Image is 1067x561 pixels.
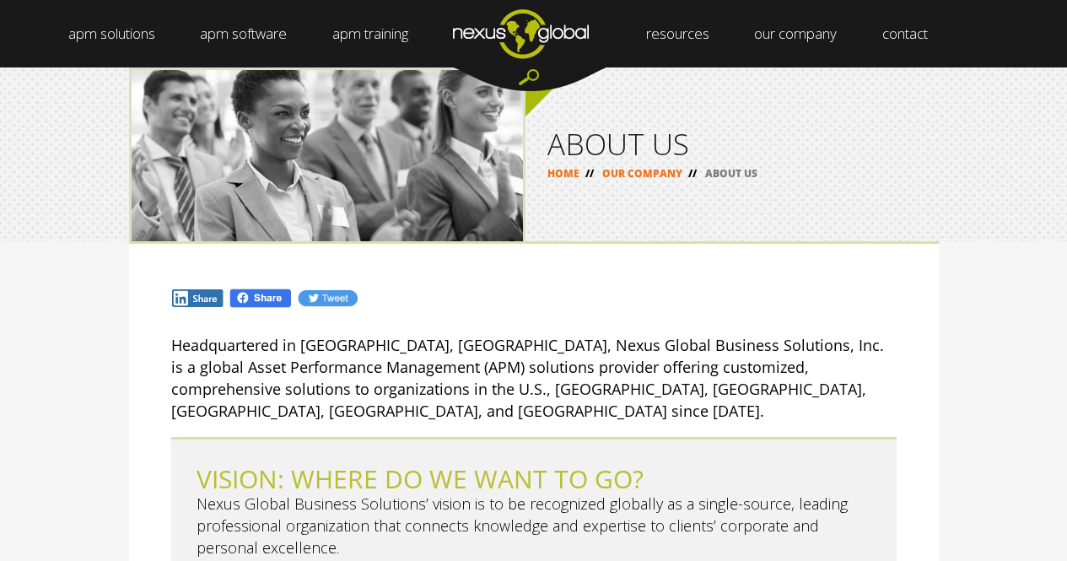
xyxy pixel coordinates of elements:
[197,465,871,493] h2: VISION: WHERE DO WE WANT TO GO?
[547,129,917,159] h1: ABOUT US
[547,166,579,181] a: HOME
[229,288,293,309] img: Fb.png
[602,166,682,181] a: OUR COMPANY
[171,289,225,308] img: In.jpg
[171,334,897,422] p: Headquartered in [GEOGRAPHIC_DATA], [GEOGRAPHIC_DATA], Nexus Global Business Solutions, Inc. is a...
[579,166,600,181] span: //
[297,289,358,308] img: Tw.jpg
[197,493,871,558] p: Nexus Global Business Solutions’ vision is to be recognized globally as a single-source, leading ...
[682,166,703,181] span: //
